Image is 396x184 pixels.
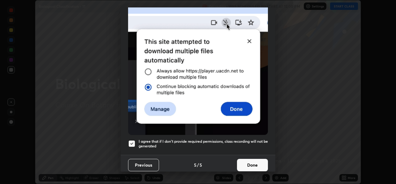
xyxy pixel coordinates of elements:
[139,139,268,149] h5: I agree that if I don't provide required permissions, class recording will not be generated
[194,162,196,168] h4: 5
[200,162,202,168] h4: 5
[237,159,268,171] button: Done
[197,162,199,168] h4: /
[128,159,159,171] button: Previous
